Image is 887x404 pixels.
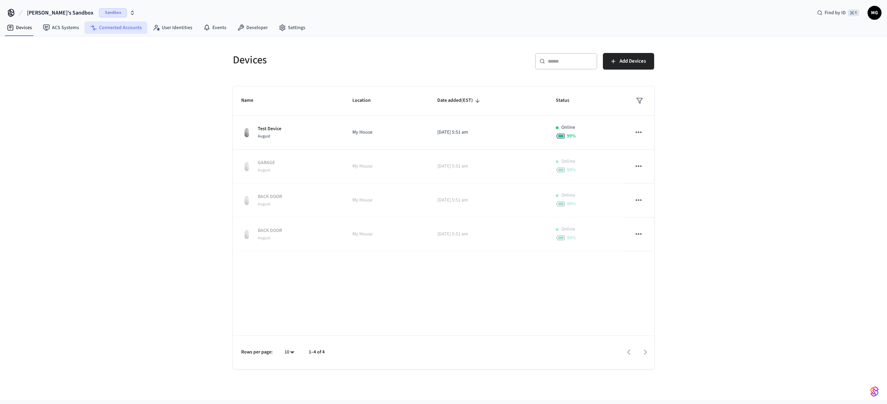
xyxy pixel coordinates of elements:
span: 99 % [567,234,576,241]
span: August [258,133,270,139]
p: [DATE] 5:51 am [437,231,539,238]
span: MG [868,7,881,19]
p: [DATE] 5:51 am [437,129,539,136]
span: Date added(EST) [437,95,482,106]
p: GARAGE [258,159,275,167]
span: August [258,235,270,241]
p: 1–4 of 4 [309,349,325,356]
span: Status [556,95,578,106]
span: ⌘ K [848,9,859,16]
h5: Devices [233,53,439,67]
a: Devices [1,21,37,34]
span: August [258,167,270,173]
button: MG [868,6,881,20]
p: Online [561,158,575,165]
p: Online [561,226,575,233]
a: ACS Systems [37,21,85,34]
img: August Wifi Smart Lock 3rd Gen, Silver, Front [241,229,252,240]
img: SeamLogoGradient.69752ec5.svg [870,386,879,397]
a: Developer [232,21,273,34]
img: August Wifi Smart Lock 3rd Gen, Silver, Front [241,161,252,172]
span: [PERSON_NAME]'s Sandbox [27,9,94,17]
img: August Wifi Smart Lock 3rd Gen, Silver, Front [241,195,252,206]
p: Test Device [258,125,281,133]
p: My House [352,231,421,238]
span: August [258,201,270,207]
span: Sandbox [99,8,127,17]
span: 99 % [567,200,576,207]
button: Add Devices [603,53,654,70]
p: [DATE] 5:51 am [437,163,539,170]
p: Online [561,192,575,199]
span: Add Devices [620,57,646,66]
p: Online [561,124,575,131]
p: My House [352,163,421,170]
div: Find by ID⌘ K [811,7,865,19]
p: Rows per page: [241,349,273,356]
a: Events [198,21,232,34]
p: My House [352,197,421,204]
p: My House [352,129,421,136]
p: BACK DOOR [258,193,282,200]
p: BACK DOOR [258,227,282,234]
p: [DATE] 5:51 am [437,197,539,204]
table: sticky table [233,86,654,251]
div: 10 [281,347,298,357]
a: Settings [273,21,311,34]
a: Connected Accounts [85,21,147,34]
span: 99 % [567,167,576,173]
img: August Wifi Smart Lock 3rd Gen, Silver, Front [241,127,252,138]
span: Find by ID [825,9,846,16]
span: Location [352,95,380,106]
span: 99 % [567,133,576,140]
a: User Identities [147,21,198,34]
span: Name [241,95,262,106]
